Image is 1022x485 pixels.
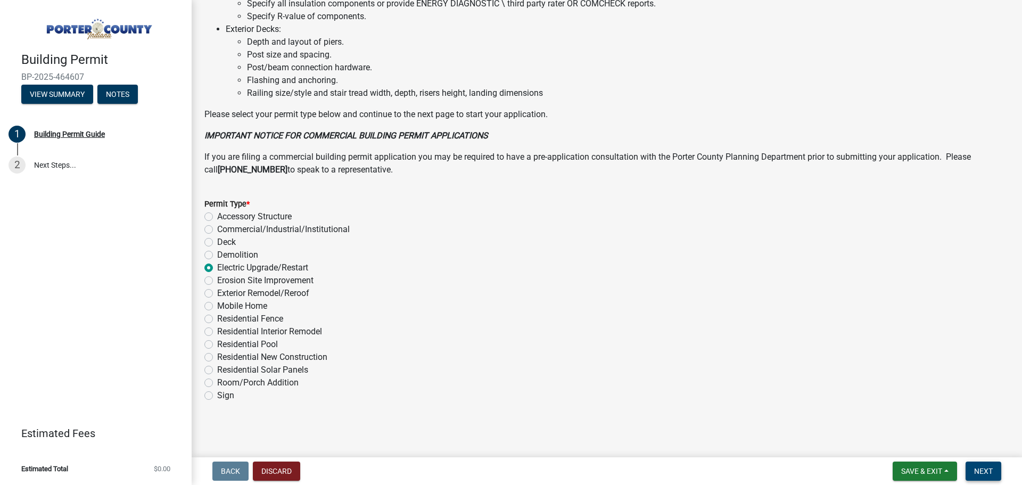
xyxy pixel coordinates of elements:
[21,91,93,99] wm-modal-confirm: Summary
[966,462,1001,481] button: Next
[21,72,170,82] span: BP-2025-464607
[217,274,314,287] label: Erosion Site Improvement
[974,467,993,475] span: Next
[21,85,93,104] button: View Summary
[204,130,488,141] strong: IMPORTANT NOTICE FOR COMMERCIAL BUILDING PERMIT APPLICATIONS
[204,151,1009,176] p: If you are filing a commercial building permit application you may be required to have a pre-appl...
[212,462,249,481] button: Back
[247,36,1009,48] li: Depth and layout of piers.
[217,338,278,351] label: Residential Pool
[21,11,175,41] img: Porter County, Indiana
[217,287,309,300] label: Exterior Remodel/Reroof
[204,108,1009,121] p: Please select your permit type below and continue to the next page to start your application.
[204,201,250,208] label: Permit Type
[217,223,350,236] label: Commercial/Industrial/Institutional
[247,61,1009,74] li: Post/beam connection hardware.
[217,389,234,402] label: Sign
[217,351,327,364] label: Residential New Construction
[217,210,292,223] label: Accessory Structure
[217,376,299,389] label: Room/Porch Addition
[97,91,138,99] wm-modal-confirm: Notes
[221,467,240,475] span: Back
[217,325,322,338] label: Residential Interior Remodel
[893,462,957,481] button: Save & Exit
[9,157,26,174] div: 2
[247,74,1009,87] li: Flashing and anchoring.
[154,465,170,472] span: $0.00
[247,10,1009,23] li: Specify R-value of components.
[21,52,183,68] h4: Building Permit
[217,364,308,376] label: Residential Solar Panels
[901,467,942,475] span: Save & Exit
[97,85,138,104] button: Notes
[247,87,1009,100] li: Railing size/style and stair tread width, depth, risers height, landing dimensions
[21,465,68,472] span: Estimated Total
[253,462,300,481] button: Discard
[217,249,258,261] label: Demolition
[247,48,1009,61] li: Post size and spacing.
[218,165,287,175] strong: [PHONE_NUMBER]
[226,23,1009,100] li: Exterior Decks:
[217,300,267,313] label: Mobile Home
[217,261,308,274] label: Electric Upgrade/Restart
[34,130,105,138] div: Building Permit Guide
[217,313,283,325] label: Residential Fence
[9,126,26,143] div: 1
[217,236,236,249] label: Deck
[9,423,175,444] a: Estimated Fees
